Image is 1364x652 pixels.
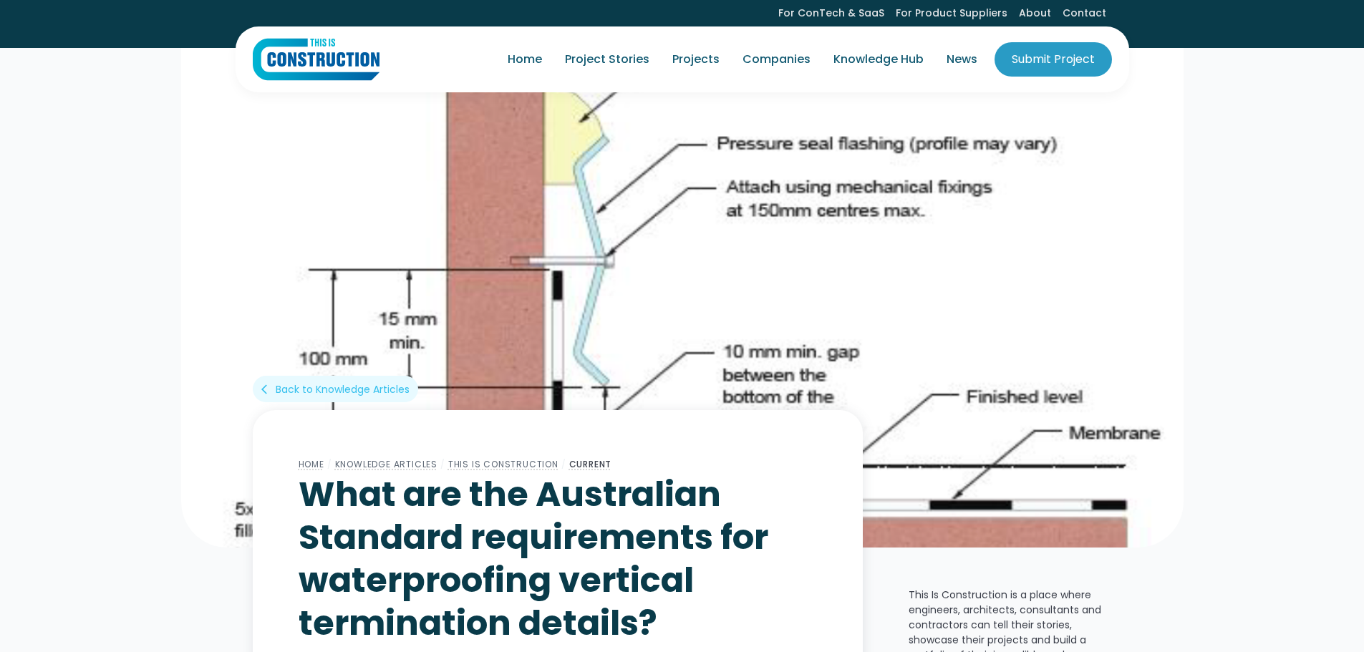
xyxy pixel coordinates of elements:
div: Submit Project [1012,51,1095,68]
img: This Is Construction Logo [253,38,379,81]
a: Knowledge Hub [822,39,935,79]
a: Home [299,458,324,470]
a: News [935,39,989,79]
div: Back to Knowledge Articles [276,382,410,396]
a: Companies [731,39,822,79]
a: Project Stories [553,39,661,79]
div: arrow_back_ios [261,382,273,396]
a: home [253,38,379,81]
a: Home [496,39,553,79]
img: What are the Australian Standard requirements for waterproofing vertical termination details? [181,47,1184,548]
div: / [324,456,335,473]
a: Projects [661,39,731,79]
a: Submit Project [995,42,1112,77]
a: Current [569,458,612,470]
div: / [437,456,448,473]
h1: What are the Australian Standard requirements for waterproofing vertical termination details? [299,473,817,645]
a: arrow_back_iosBack to Knowledge Articles [253,376,418,402]
a: This Is Construction [448,458,558,470]
a: Knowledge Articles [335,458,437,470]
div: / [558,456,569,473]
